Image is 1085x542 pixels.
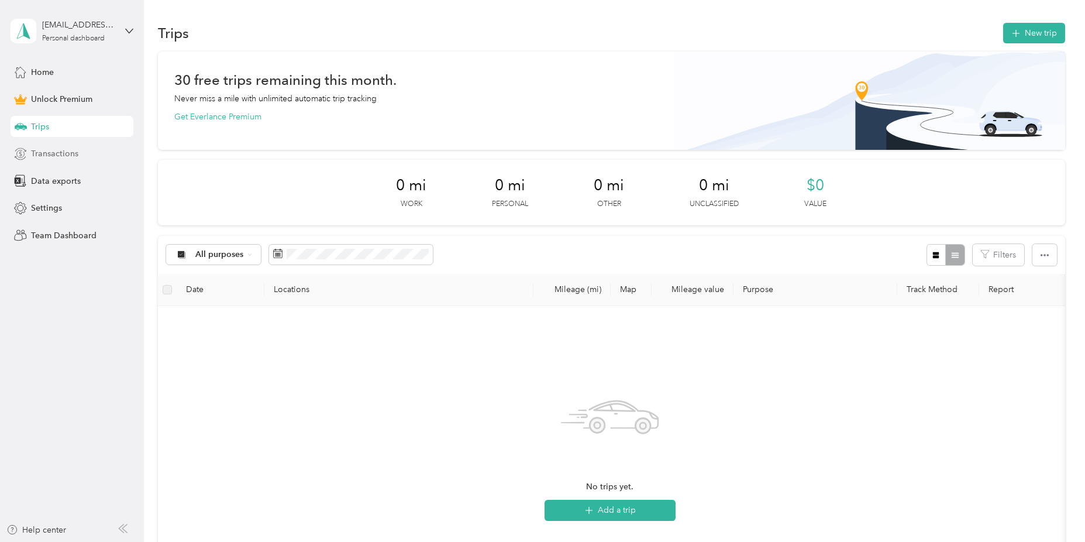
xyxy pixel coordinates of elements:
[396,176,426,195] span: 0 mi
[533,274,611,306] th: Mileage (mi)
[31,66,54,78] span: Home
[674,52,1065,150] img: Banner
[31,93,92,105] span: Unlock Premium
[31,202,62,214] span: Settings
[6,524,66,536] button: Help center
[174,92,377,105] p: Never miss a mile with unlimited automatic trip tracking
[42,19,115,31] div: [EMAIL_ADDRESS][DOMAIN_NAME]
[652,274,733,306] th: Mileage value
[31,147,78,160] span: Transactions
[495,176,525,195] span: 0 mi
[492,199,528,210] p: Personal
[401,199,422,210] p: Work
[31,175,81,187] span: Data exports
[690,199,739,210] p: Unclassified
[611,274,652,306] th: Map
[1003,23,1065,43] button: New trip
[177,274,264,306] th: Date
[174,111,261,123] button: Get Everlance Premium
[264,274,533,306] th: Locations
[699,176,729,195] span: 0 mi
[42,35,105,42] div: Personal dashboard
[31,121,49,133] span: Trips
[1019,476,1085,542] iframe: Everlance-gr Chat Button Frame
[586,481,633,493] span: No trips yet.
[807,176,824,195] span: $0
[195,251,244,259] span: All purposes
[158,27,189,39] h1: Trips
[804,199,826,210] p: Value
[973,244,1024,266] button: Filters
[594,176,624,195] span: 0 mi
[174,74,397,86] h1: 30 free trips remaining this month.
[897,274,979,306] th: Track Method
[733,274,897,306] th: Purpose
[597,199,621,210] p: Other
[31,229,97,242] span: Team Dashboard
[545,500,676,521] button: Add a trip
